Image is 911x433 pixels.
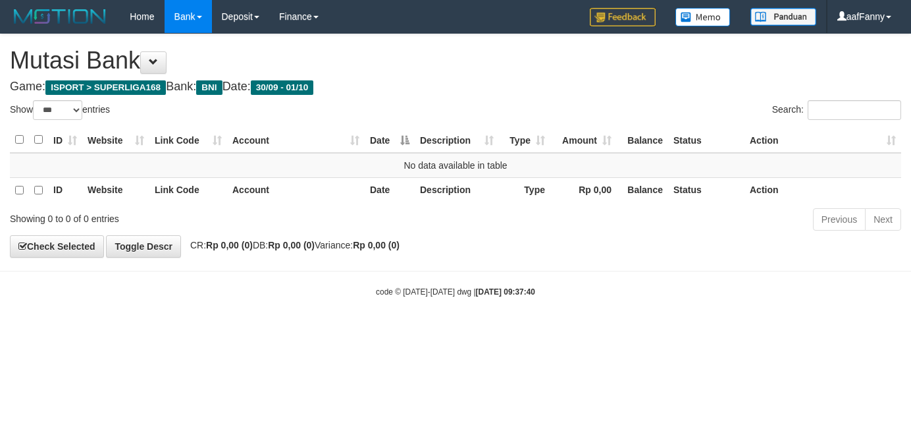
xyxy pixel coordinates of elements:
[365,177,415,203] th: Date
[813,208,866,231] a: Previous
[617,177,668,203] th: Balance
[772,100,901,120] label: Search:
[33,100,82,120] select: Showentries
[865,208,901,231] a: Next
[675,8,731,26] img: Button%20Memo.svg
[48,127,82,153] th: ID: activate to sort column ascending
[227,127,365,153] th: Account: activate to sort column ascending
[808,100,901,120] input: Search:
[668,127,744,153] th: Status
[10,153,901,178] td: No data available in table
[106,235,181,258] a: Toggle Descr
[476,287,535,297] strong: [DATE] 09:37:40
[376,287,535,297] small: code © [DATE]-[DATE] dwg |
[149,127,227,153] th: Link Code: activate to sort column ascending
[499,127,550,153] th: Type: activate to sort column ascending
[744,177,901,203] th: Action
[550,177,617,203] th: Rp 0,00
[10,100,110,120] label: Show entries
[550,127,617,153] th: Amount: activate to sort column ascending
[206,240,253,250] strong: Rp 0,00 (0)
[10,235,104,258] a: Check Selected
[365,127,415,153] th: Date: activate to sort column descending
[353,240,400,250] strong: Rp 0,00 (0)
[82,127,149,153] th: Website: activate to sort column ascending
[45,80,166,95] span: ISPORT > SUPERLIGA168
[499,177,550,203] th: Type
[590,8,656,26] img: Feedback.jpg
[227,177,365,203] th: Account
[10,47,901,74] h1: Mutasi Bank
[10,7,110,26] img: MOTION_logo.png
[268,240,315,250] strong: Rp 0,00 (0)
[668,177,744,203] th: Status
[82,177,149,203] th: Website
[415,177,499,203] th: Description
[10,207,370,225] div: Showing 0 to 0 of 0 entries
[48,177,82,203] th: ID
[10,80,901,94] h4: Game: Bank: Date:
[149,177,227,203] th: Link Code
[415,127,499,153] th: Description: activate to sort column ascending
[744,127,901,153] th: Action: activate to sort column ascending
[196,80,222,95] span: BNI
[750,8,816,26] img: panduan.png
[251,80,314,95] span: 30/09 - 01/10
[184,240,400,250] span: CR: DB: Variance:
[617,127,668,153] th: Balance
